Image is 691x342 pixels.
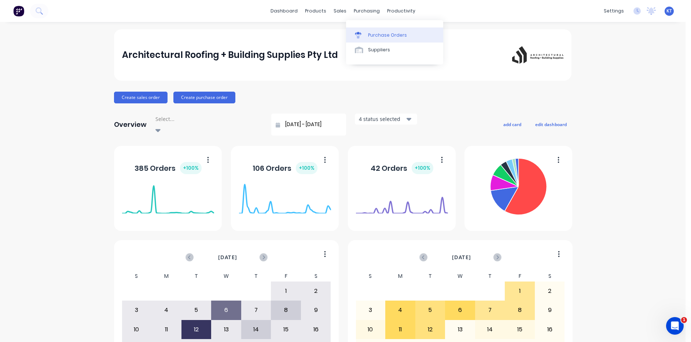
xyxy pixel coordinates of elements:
div: 42 Orders [371,162,433,174]
div: 5 [416,301,445,319]
div: M [151,271,181,282]
div: S [535,271,565,282]
div: Overview [114,117,147,132]
div: 13 [212,320,241,339]
div: Architectural Roofing + Building Supplies Pty Ltd [122,48,338,62]
div: 106 Orders [253,162,317,174]
a: Purchase Orders [346,27,443,42]
div: 10 [356,320,385,339]
a: dashboard [267,5,301,16]
a: Suppliers [346,43,443,57]
div: 6 [445,301,475,319]
div: + 100 % [412,162,433,174]
span: [DATE] [218,253,237,261]
button: 4 status selected [355,114,417,125]
iframe: Intercom live chat [666,317,684,335]
div: Suppliers [368,47,390,53]
button: Create sales order [114,92,168,103]
div: 9 [535,301,565,319]
div: 14 [475,320,505,339]
div: 7 [475,301,505,319]
div: 4 [386,301,415,319]
div: F [505,271,535,282]
div: 7 [242,301,271,319]
div: 12 [182,320,211,339]
button: edit dashboard [530,119,571,129]
div: 2 [535,282,565,300]
div: 5 [182,301,211,319]
div: 11 [386,320,415,339]
div: 14 [242,320,271,339]
div: 15 [505,320,534,339]
div: Purchase Orders [368,32,407,38]
div: + 100 % [296,162,317,174]
div: 1 [271,282,301,300]
div: T [241,271,271,282]
div: 11 [152,320,181,339]
div: 6 [212,301,241,319]
div: 8 [271,301,301,319]
div: 3 [356,301,385,319]
button: add card [499,119,526,129]
div: 8 [505,301,534,319]
div: T [415,271,445,282]
div: 4 [152,301,181,319]
div: products [301,5,330,16]
button: Create purchase order [173,92,235,103]
span: 1 [681,317,687,323]
div: 385 Orders [135,162,202,174]
div: productivity [383,5,419,16]
div: purchasing [350,5,383,16]
div: 13 [445,320,475,339]
div: 16 [301,320,331,339]
span: KT [666,8,672,14]
div: M [385,271,415,282]
div: 1 [505,282,534,300]
div: W [211,271,241,282]
div: 9 [301,301,331,319]
div: 15 [271,320,301,339]
div: S [356,271,386,282]
div: settings [600,5,628,16]
div: + 100 % [180,162,202,174]
div: 3 [122,301,151,319]
div: W [445,271,475,282]
span: [DATE] [452,253,471,261]
div: S [122,271,152,282]
div: S [301,271,331,282]
div: 12 [416,320,445,339]
img: Factory [13,5,24,16]
img: Architectural Roofing + Building Supplies Pty Ltd [512,46,563,64]
div: 4 status selected [359,115,405,123]
div: sales [330,5,350,16]
div: F [271,271,301,282]
div: 16 [535,320,565,339]
div: 10 [122,320,151,339]
div: T [181,271,212,282]
div: 2 [301,282,331,300]
div: T [475,271,505,282]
